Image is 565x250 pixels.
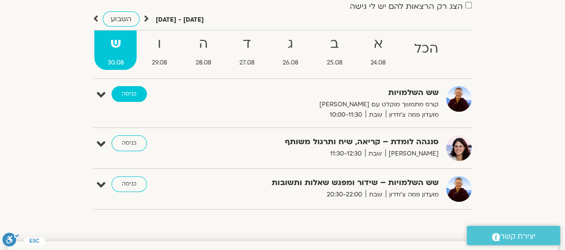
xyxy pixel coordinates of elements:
label: הצג רק הרצאות להם יש לי גישה [350,2,463,11]
span: 26.08 [270,58,311,68]
a: כניסה [112,86,147,102]
span: מועדון פמה צ'ודרון [386,189,439,200]
strong: ג [270,33,311,55]
strong: שש השלמויות [227,86,439,99]
a: ב25.08 [313,31,355,70]
strong: ב [313,33,355,55]
strong: סנגהה לומדת – קריאה, שיח ותרגול משותף [227,135,439,149]
a: כניסה [112,176,147,192]
a: ו29.08 [139,31,180,70]
span: [PERSON_NAME] [385,149,439,159]
span: שבת [365,149,385,159]
a: יצירת קשר [467,226,560,245]
span: מועדון פמה צ'ודרון [386,110,439,120]
strong: א [357,33,398,55]
a: ש30.08 [94,31,137,70]
span: יצירת קשר [500,230,536,243]
strong: ד [226,33,267,55]
p: [DATE] - [DATE] [156,15,204,25]
strong: הכל [401,38,451,60]
a: הכל [401,31,451,70]
span: 24.08 [357,58,398,68]
span: 28.08 [182,58,224,68]
a: כניסה [112,135,147,151]
strong: שש השלמויות – שידור ומפגש שאלות ותשובות [227,176,439,189]
a: השבוע [103,11,140,27]
span: 25.08 [313,58,355,68]
span: השבוע [111,14,132,24]
span: 27.08 [226,58,267,68]
span: שבת [366,110,386,120]
span: 10:00-11:30 [326,110,366,120]
span: 11:30-12:30 [327,149,365,159]
p: קורס מתמשך מוקלט עם [PERSON_NAME] [227,99,439,110]
a: ג26.08 [270,31,311,70]
span: שבת [366,189,386,200]
a: ה28.08 [182,31,224,70]
span: 30.08 [94,58,137,68]
strong: ו [139,33,180,55]
strong: ש [94,33,137,55]
strong: ה [182,33,224,55]
span: 20:30-22:00 [323,189,366,200]
span: 29.08 [139,58,180,68]
a: א24.08 [357,31,398,70]
a: ד27.08 [226,31,267,70]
